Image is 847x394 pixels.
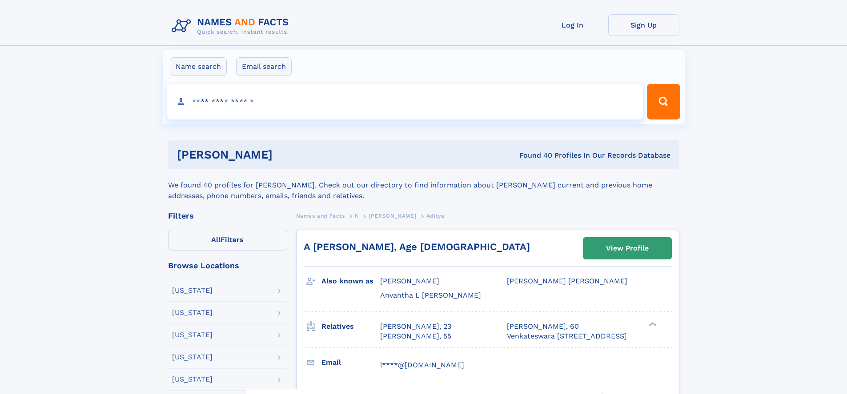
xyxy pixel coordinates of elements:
div: Found 40 Profiles In Our Records Database [396,151,670,160]
a: Sign Up [608,14,679,36]
span: [PERSON_NAME] [PERSON_NAME] [507,277,627,285]
span: [PERSON_NAME] [380,277,439,285]
input: search input [167,84,643,119]
a: [PERSON_NAME], 23 [380,322,451,331]
a: [PERSON_NAME] [369,210,416,221]
button: Search Button [647,84,680,119]
div: [US_STATE] [172,287,213,294]
h1: [PERSON_NAME] [177,149,396,160]
div: We found 40 profiles for [PERSON_NAME]. Check out our directory to find information about [PERSON... [168,169,679,201]
div: [US_STATE] [172,309,213,316]
a: View Profile [583,238,671,259]
div: [US_STATE] [172,376,213,383]
div: ❯ [646,321,657,327]
span: All [211,235,221,244]
a: K [355,210,359,221]
div: View Profile [606,238,649,259]
div: [US_STATE] [172,354,213,361]
span: Anvantha L [PERSON_NAME] [380,291,481,299]
h3: Email [321,355,380,370]
div: Filters [168,212,287,220]
img: Logo Names and Facts [168,14,296,38]
div: [US_STATE] [172,331,213,338]
div: Browse Locations [168,262,287,270]
h3: Also known as [321,274,380,289]
a: A [PERSON_NAME], Age [DEMOGRAPHIC_DATA] [304,241,530,252]
label: Filters [168,230,287,251]
a: [PERSON_NAME], 60 [507,322,579,331]
label: Email search [236,57,292,76]
span: [PERSON_NAME] [369,213,416,219]
a: [PERSON_NAME], 55 [380,331,451,341]
a: Venkateswara [STREET_ADDRESS] [507,331,627,341]
span: K [355,213,359,219]
h3: Relatives [321,319,380,334]
label: Name search [170,57,227,76]
span: Aditya [426,213,445,219]
a: Names and Facts [296,210,345,221]
a: Log In [537,14,608,36]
